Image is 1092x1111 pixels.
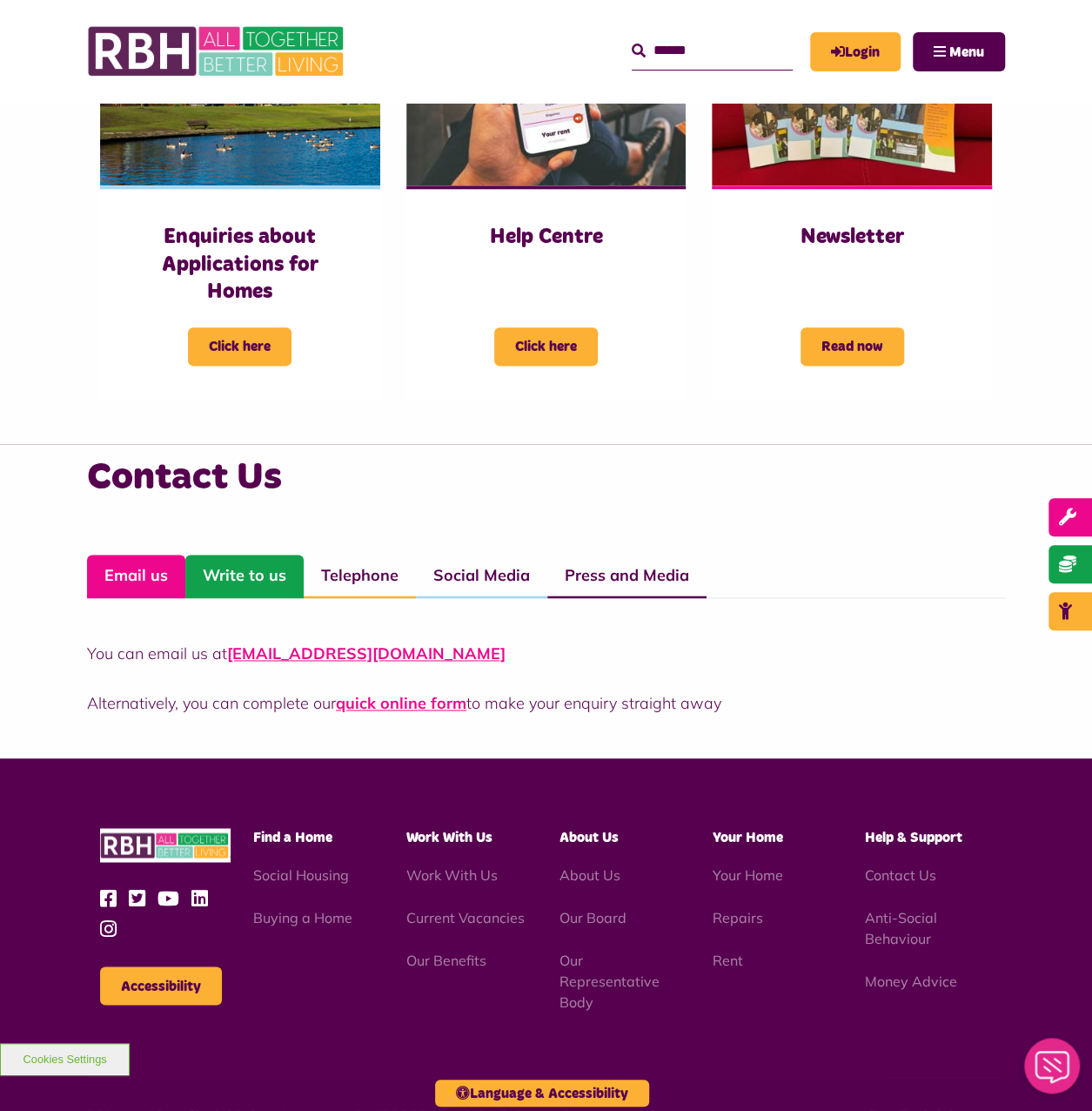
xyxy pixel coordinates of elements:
[865,865,936,883] a: Contact Us
[188,327,291,366] span: Click here
[712,908,762,926] a: Repairs
[712,865,782,883] a: Your Home
[559,865,620,883] a: About Us
[406,10,687,401] a: Help Centre Click here
[1014,1033,1092,1111] iframe: Netcall Web Assistant for live chat
[100,10,380,401] a: Enquiries about Applications for Homes Click here
[406,830,492,844] span: Work With Us
[865,830,962,844] span: Help & Support
[865,972,957,989] a: Money Advice
[87,453,1005,502] h3: Contact Us
[559,951,659,1010] a: Our Representative Body
[712,10,992,401] a: Newsletter Read now
[494,327,598,366] span: Click here
[712,951,742,968] a: Rent
[406,951,486,968] a: Our Benefits
[100,966,222,1005] button: Accessibility
[87,691,1005,715] p: Alternatively, you can complete our to make your enquiry straight away
[559,908,626,926] a: Our Board
[253,865,349,883] a: Social Housing - open in a new tab
[253,908,352,926] a: Buying a Home
[87,17,348,85] img: RBH
[185,555,304,598] a: Write to us
[810,32,901,71] a: MyRBH
[416,555,547,598] a: Social Media
[304,555,416,598] a: Telephone
[747,224,957,251] h3: Newsletter
[253,830,332,844] span: Find a Home
[632,32,793,70] input: Search
[547,555,707,598] a: Press and Media
[712,830,782,844] span: Your Home
[913,32,1005,71] button: Navigation
[406,908,525,926] a: Current Vacancies
[406,865,498,883] a: Work With Us
[559,830,618,844] span: About Us
[801,327,904,366] span: Read now
[87,555,185,598] a: Email us
[87,642,1005,665] p: You can email us at
[441,224,652,251] h3: Help Centre
[100,828,231,862] img: RBH
[135,224,345,306] h3: Enquiries about Applications for Homes
[865,908,937,946] a: Anti-Social Behaviour
[949,45,984,59] span: Menu
[336,693,466,713] a: quick online form
[435,1080,649,1107] button: Language & Accessibility
[227,643,506,663] a: [EMAIL_ADDRESS][DOMAIN_NAME]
